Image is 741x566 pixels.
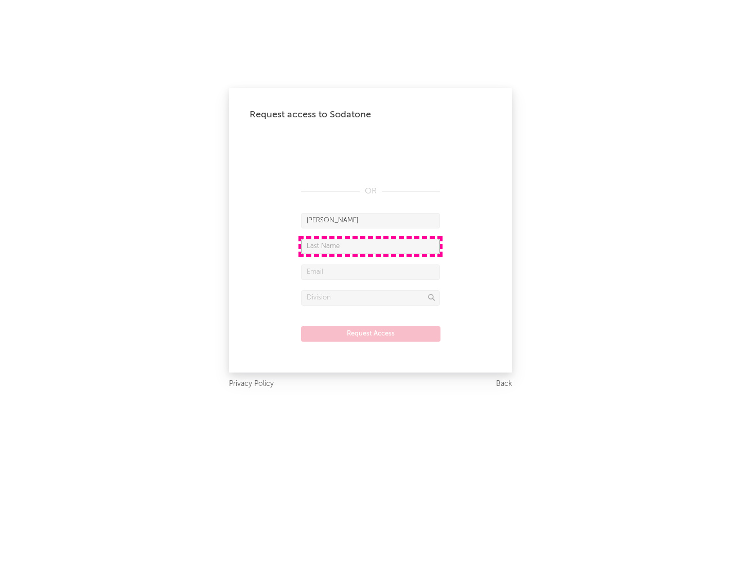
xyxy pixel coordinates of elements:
a: Back [496,378,512,391]
a: Privacy Policy [229,378,274,391]
input: Email [301,264,440,280]
input: First Name [301,213,440,228]
div: OR [301,185,440,198]
input: Last Name [301,239,440,254]
button: Request Access [301,326,440,342]
div: Request access to Sodatone [250,109,491,121]
input: Division [301,290,440,306]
